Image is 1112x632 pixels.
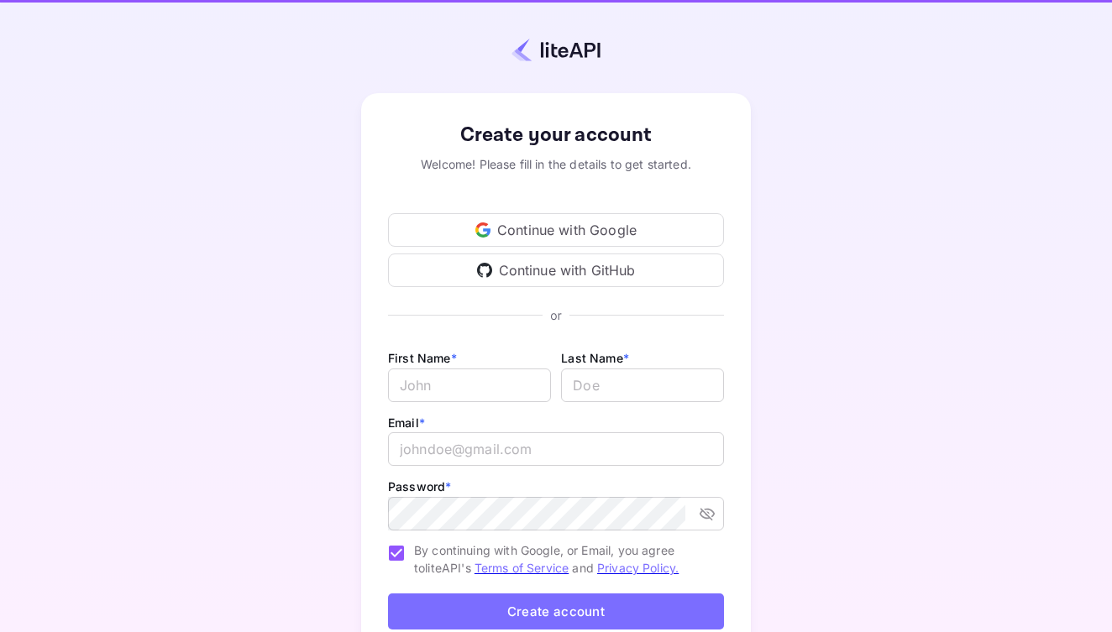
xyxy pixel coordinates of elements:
input: John [388,368,551,402]
input: johndoe@gmail.com [388,432,724,466]
div: Continue with GitHub [388,253,724,287]
a: Privacy Policy. [597,561,679,575]
label: Email [388,415,425,430]
div: Welcome! Please fill in the details to get started. [388,155,724,173]
a: Terms of Service [475,561,569,575]
button: Create account [388,593,724,629]
label: Password [388,479,451,494]
input: Doe [561,368,724,402]
label: Last Name [561,351,629,365]
div: Continue with Google [388,213,724,247]
div: Create your account [388,120,724,150]
span: By continuing with Google, or Email, you agree to liteAPI's and [414,541,711,577]
button: toggle password visibility [692,499,722,529]
img: liteapi [511,38,601,62]
label: First Name [388,351,457,365]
